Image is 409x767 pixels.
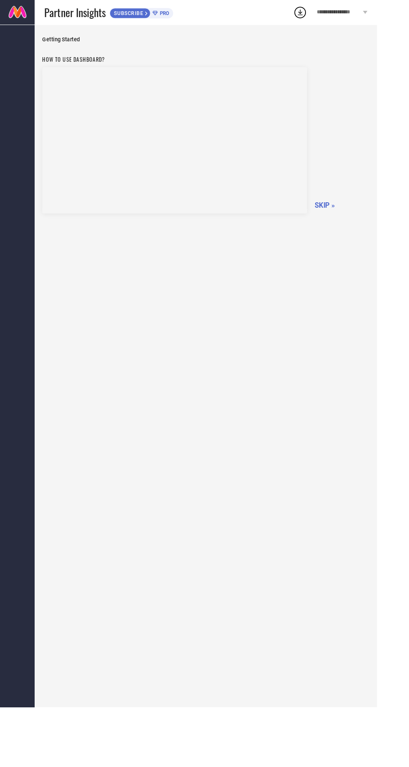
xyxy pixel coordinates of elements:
[341,218,363,227] span: SKIP »
[171,11,184,18] span: PRO
[46,60,333,69] h1: How to use dashboard?
[119,11,157,18] span: SUBSCRIBE
[46,73,333,231] iframe: YouTube video player
[318,6,333,21] div: Open download list
[48,5,115,22] span: Partner Insights
[119,7,188,20] a: SUBSCRIBEPRO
